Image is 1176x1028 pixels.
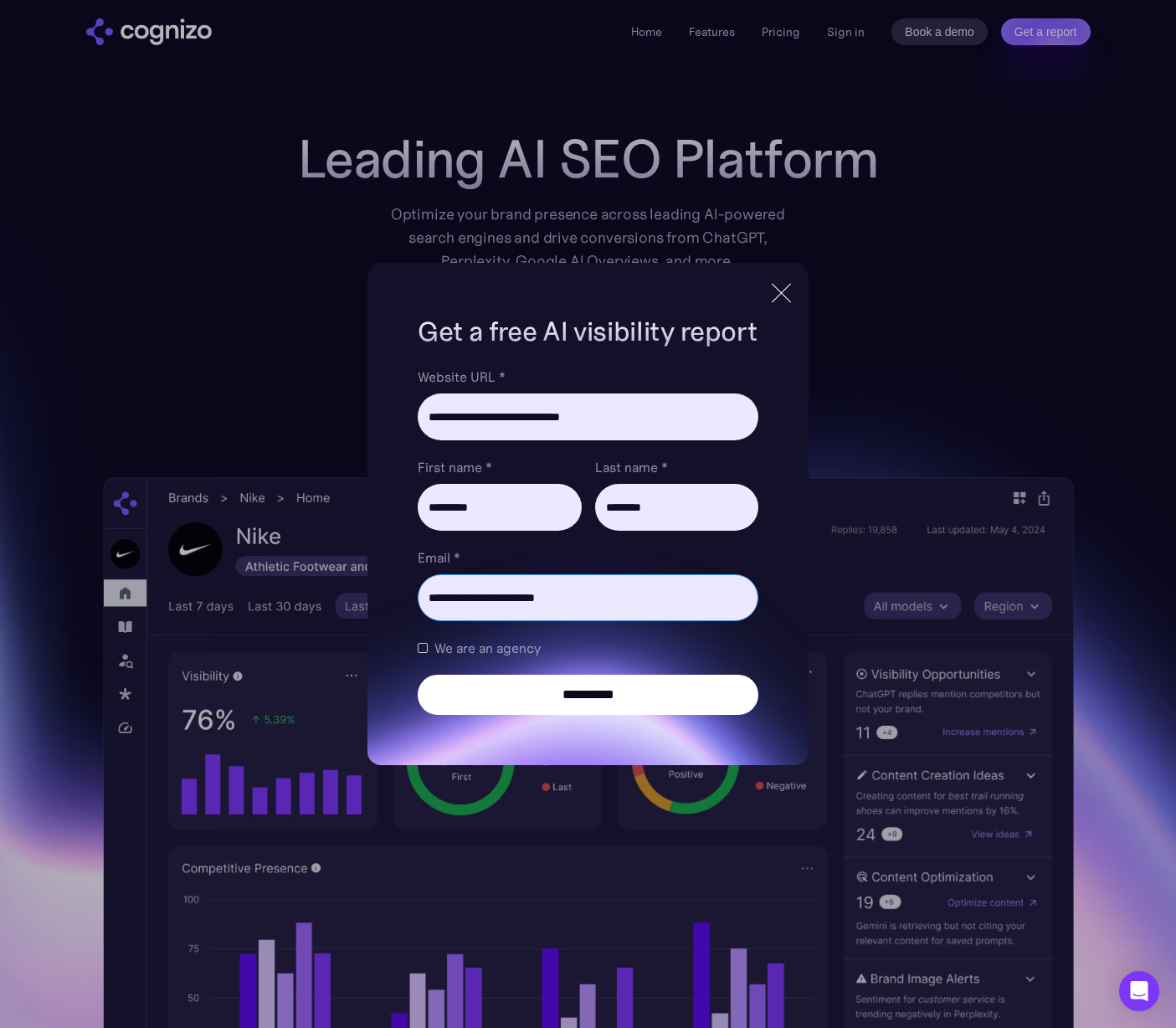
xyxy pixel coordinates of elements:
form: Brand Report Form [418,367,757,715]
span: We are an agency [434,638,541,658]
h1: Get a free AI visibility report [418,313,757,350]
label: Website URL * [418,367,757,387]
label: Email * [418,547,757,568]
label: First name * [418,457,581,477]
div: Open Intercom Messenger [1119,971,1159,1011]
label: Last name * [595,457,758,477]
